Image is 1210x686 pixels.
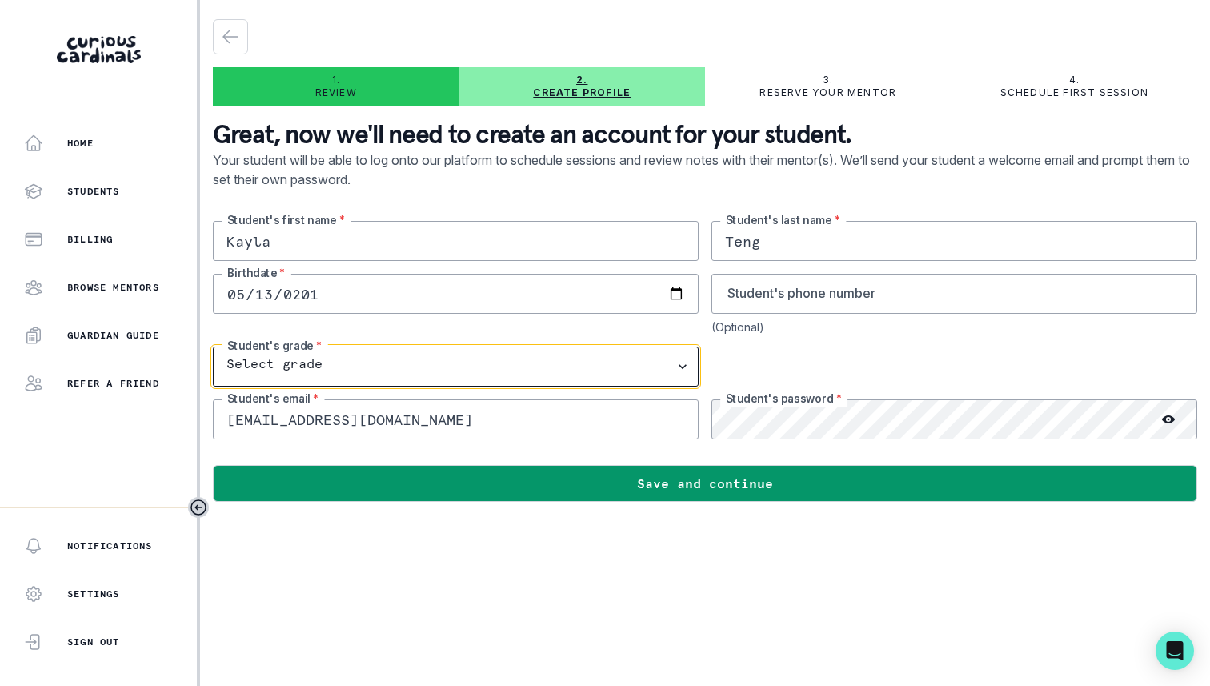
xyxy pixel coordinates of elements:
p: Your student will be able to log onto our platform to schedule sessions and review notes with the... [213,150,1197,221]
div: Open Intercom Messenger [1156,632,1194,670]
p: Sign Out [67,636,120,648]
button: Save and continue [213,465,1197,502]
p: Notifications [67,540,153,552]
p: Review [315,86,357,99]
p: 4. [1069,74,1080,86]
p: Reserve your mentor [759,86,896,99]
p: Guardian Guide [67,329,159,342]
p: Settings [67,588,120,600]
img: Curious Cardinals Logo [57,36,141,63]
p: 2. [576,74,587,86]
p: Browse Mentors [67,281,159,294]
p: 1. [332,74,340,86]
p: Refer a friend [67,377,159,390]
p: 3. [823,74,833,86]
p: Home [67,137,94,150]
p: Students [67,185,120,198]
p: Great, now we'll need to create an account for your student. [213,118,1197,150]
p: Create profile [533,86,631,99]
button: Toggle sidebar [188,497,209,518]
div: (Optional) [711,320,1197,334]
p: Schedule first session [1000,86,1148,99]
p: Billing [67,233,113,246]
